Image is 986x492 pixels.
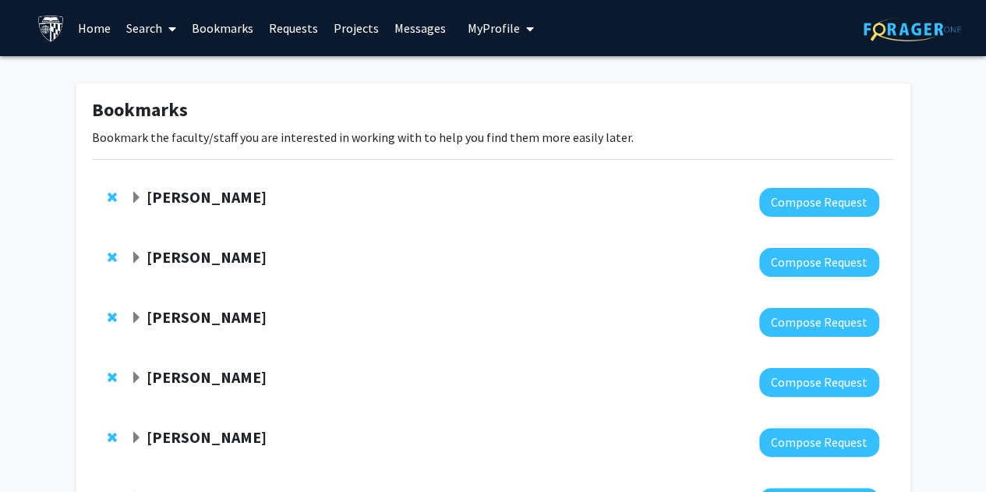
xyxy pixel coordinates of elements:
span: My Profile [468,20,520,36]
p: Bookmark the faculty/staff you are interested in working with to help you find them more easily l... [92,128,895,147]
iframe: Chat [12,422,66,480]
span: Expand Joann Bodurtha Bookmark [130,192,143,204]
span: Expand Tara Deemyad Bookmark [130,432,143,444]
span: Remove Tara Deemyad from bookmarks [108,431,117,444]
span: Expand Utthara Nayar Bookmark [130,252,143,264]
a: Bookmarks [184,1,261,55]
button: Compose Request to Karen Fleming [759,308,879,337]
button: Compose Request to Joann Bodurtha [759,188,879,217]
span: Remove Karen Fleming from bookmarks [108,311,117,324]
strong: [PERSON_NAME] [147,187,267,207]
strong: [PERSON_NAME] [147,307,267,327]
span: Expand Yannis Paulus Bookmark [130,372,143,384]
strong: [PERSON_NAME] [147,427,267,447]
span: Remove Utthara Nayar from bookmarks [108,251,117,264]
h1: Bookmarks [92,99,895,122]
a: Messages [387,1,454,55]
button: Compose Request to Yannis Paulus [759,368,879,397]
a: Home [70,1,118,55]
a: Requests [261,1,326,55]
img: ForagerOne Logo [864,17,961,41]
strong: [PERSON_NAME] [147,367,267,387]
strong: [PERSON_NAME] [147,247,267,267]
img: Johns Hopkins University Logo [37,15,65,42]
button: Compose Request to Utthara Nayar [759,248,879,277]
span: Expand Karen Fleming Bookmark [130,312,143,324]
a: Search [118,1,184,55]
span: Remove Yannis Paulus from bookmarks [108,371,117,384]
a: Projects [326,1,387,55]
span: Remove Joann Bodurtha from bookmarks [108,191,117,204]
button: Compose Request to Tara Deemyad [759,428,879,457]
